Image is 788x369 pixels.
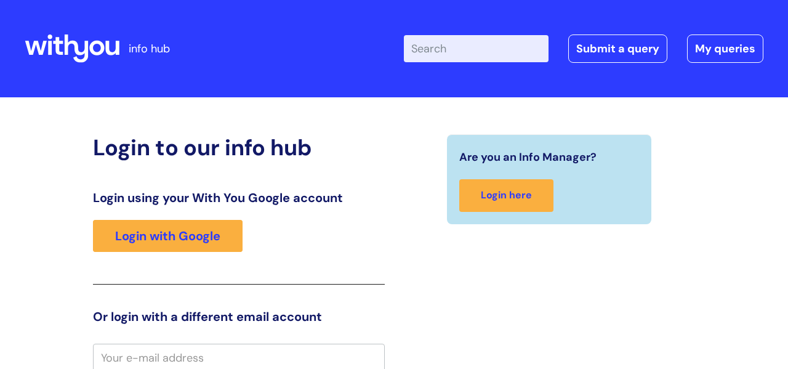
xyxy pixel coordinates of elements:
a: Login with Google [93,220,243,252]
input: Search [404,35,549,62]
p: info hub [129,39,170,59]
h3: Login using your With You Google account [93,190,385,205]
a: Login here [459,179,553,212]
h3: Or login with a different email account [93,309,385,324]
span: Are you an Info Manager? [459,147,597,167]
h2: Login to our info hub [93,134,385,161]
a: My queries [687,34,763,63]
a: Submit a query [568,34,667,63]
